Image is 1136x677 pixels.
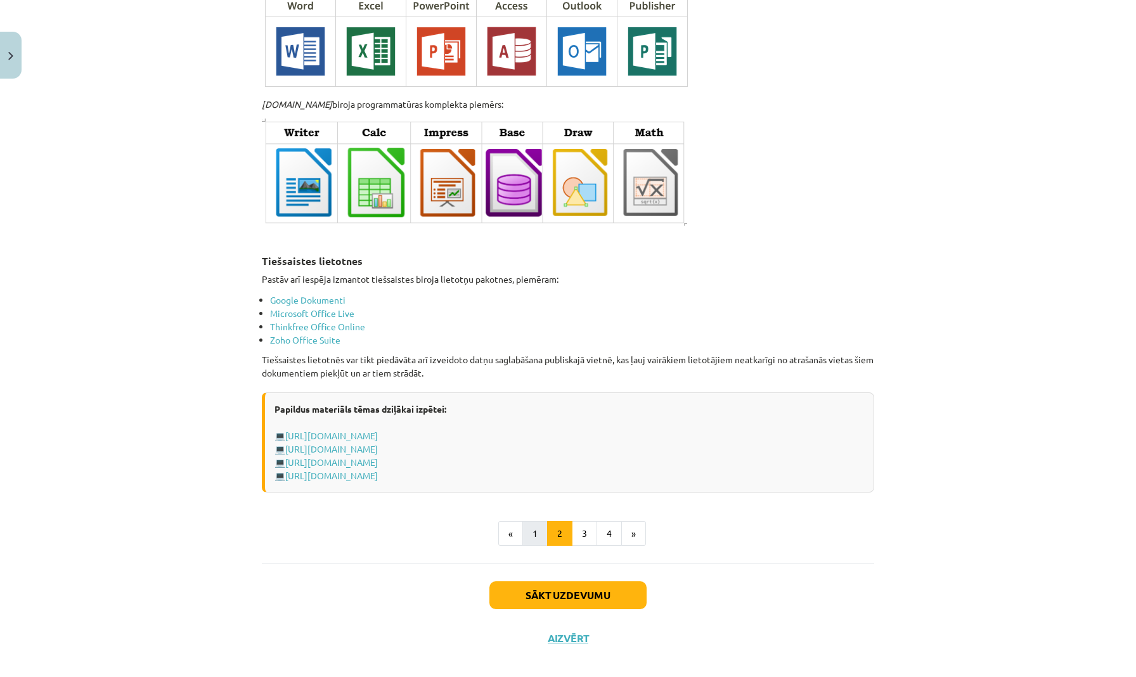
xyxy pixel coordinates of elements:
p: Pastāv arī iespēja izmantot tiešsaistes biroja lietotņu pakotnes, piemēram: [262,273,874,286]
nav: Page navigation example [262,521,874,546]
button: 3 [572,521,597,546]
button: Aizvērt [544,632,592,645]
button: « [498,521,523,546]
button: Sākt uzdevumu [489,581,647,609]
button: 2 [547,521,572,546]
p: biroja programmatūras komplekta piemērs: [262,98,874,111]
em: [DOMAIN_NAME] [262,98,332,110]
button: » [621,521,646,546]
a: Google Dokumenti [270,294,345,306]
a: [URL][DOMAIN_NAME] [285,430,378,441]
a: Microsoft Office Live [270,307,354,319]
strong: Tiešsaistes lietotnes [262,254,363,268]
a: Thinkfree Office Online [270,321,365,332]
button: 4 [597,521,622,546]
div: 💻 💻 💻 💻 [262,392,874,493]
button: 1 [522,521,548,546]
a: [URL][DOMAIN_NAME] [285,470,378,481]
img: icon-close-lesson-0947bae3869378f0d4975bcd49f059093ad1ed9edebbc8119c70593378902aed.svg [8,52,13,60]
strong: Papildus materiāls tēmas dziļākai izpētei: [274,403,446,415]
a: Zoho Office Suite [270,334,340,345]
a: [URL][DOMAIN_NAME] [285,443,378,455]
a: [URL][DOMAIN_NAME] [285,456,378,468]
p: Tiešsaistes lietotnēs var tikt piedāvāta arī izveidoto datņu saglabāšana publiskajā vietnē, kas ļ... [262,353,874,380]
